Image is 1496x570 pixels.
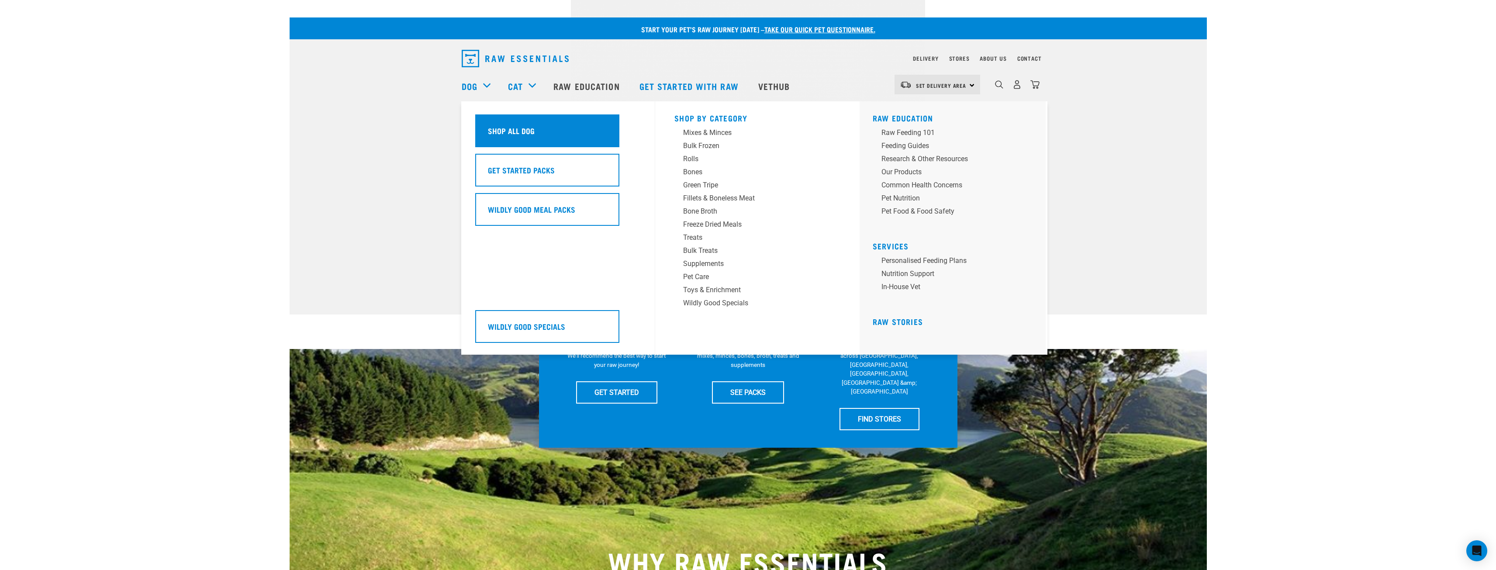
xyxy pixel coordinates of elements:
[881,167,1018,177] div: Our Products
[508,79,523,93] a: Cat
[674,114,840,121] h5: Shop By Category
[475,310,641,349] a: Wildly Good Specials
[576,381,657,403] a: GET STARTED
[916,84,967,87] span: Set Delivery Area
[873,128,1039,141] a: Raw Feeding 101
[900,81,912,89] img: van-moving.png
[674,193,840,206] a: Fillets & Boneless Meat
[475,114,641,154] a: Shop All Dog
[873,154,1039,167] a: Research & Other Resources
[750,69,801,104] a: Vethub
[873,116,933,120] a: Raw Education
[674,141,840,154] a: Bulk Frozen
[631,69,750,104] a: Get started with Raw
[674,219,840,232] a: Freeze Dried Meals
[674,128,840,141] a: Mixes & Minces
[873,269,1039,282] a: Nutrition Support
[674,298,840,311] a: Wildly Good Specials
[1012,80,1022,89] img: user.png
[683,141,819,151] div: Bulk Frozen
[674,272,840,285] a: Pet Care
[475,193,641,232] a: Wildly Good Meal Packs
[828,334,931,396] p: We have 17 stores specialising in raw pet food &amp; nutritional advice across [GEOGRAPHIC_DATA],...
[683,128,819,138] div: Mixes & Minces
[296,24,1213,35] p: Start your pet’s raw journey [DATE] –
[488,321,565,332] h5: Wildly Good Specials
[881,141,1018,151] div: Feeding Guides
[1017,57,1042,60] a: Contact
[488,125,535,136] h5: Shop All Dog
[873,319,923,324] a: Raw Stories
[683,245,819,256] div: Bulk Treats
[683,206,819,217] div: Bone Broth
[475,154,641,193] a: Get Started Packs
[1466,540,1487,561] div: Open Intercom Messenger
[1030,80,1040,89] img: home-icon@2x.png
[455,46,1042,71] nav: dropdown navigation
[674,245,840,259] a: Bulk Treats
[683,193,819,204] div: Fillets & Boneless Meat
[873,141,1039,154] a: Feeding Guides
[995,80,1003,89] img: home-icon-1@2x.png
[764,27,875,31] a: take our quick pet questionnaire.
[683,167,819,177] div: Bones
[683,180,819,190] div: Green Tripe
[674,285,840,298] a: Toys & Enrichment
[913,57,938,60] a: Delivery
[980,57,1006,60] a: About Us
[462,50,569,67] img: Raw Essentials Logo
[683,272,819,282] div: Pet Care
[873,282,1039,295] a: In-house vet
[881,180,1018,190] div: Common Health Concerns
[674,206,840,219] a: Bone Broth
[712,381,784,403] a: SEE PACKS
[873,180,1039,193] a: Common Health Concerns
[683,219,819,230] div: Freeze Dried Meals
[683,298,819,308] div: Wildly Good Specials
[674,154,840,167] a: Rolls
[683,232,819,243] div: Treats
[488,204,575,215] h5: Wildly Good Meal Packs
[873,242,1039,249] h5: Services
[674,259,840,272] a: Supplements
[674,232,840,245] a: Treats
[683,285,819,295] div: Toys & Enrichment
[462,79,477,93] a: Dog
[949,57,970,60] a: Stores
[683,154,819,164] div: Rolls
[545,69,630,104] a: Raw Education
[873,193,1039,206] a: Pet Nutrition
[290,69,1207,104] nav: dropdown navigation
[683,259,819,269] div: Supplements
[881,128,1018,138] div: Raw Feeding 101
[873,167,1039,180] a: Our Products
[873,206,1039,219] a: Pet Food & Food Safety
[873,256,1039,269] a: Personalised Feeding Plans
[674,167,840,180] a: Bones
[674,180,840,193] a: Green Tripe
[881,206,1018,217] div: Pet Food & Food Safety
[488,164,555,176] h5: Get Started Packs
[840,408,919,430] a: FIND STORES
[881,193,1018,204] div: Pet Nutrition
[881,154,1018,164] div: Research & Other Resources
